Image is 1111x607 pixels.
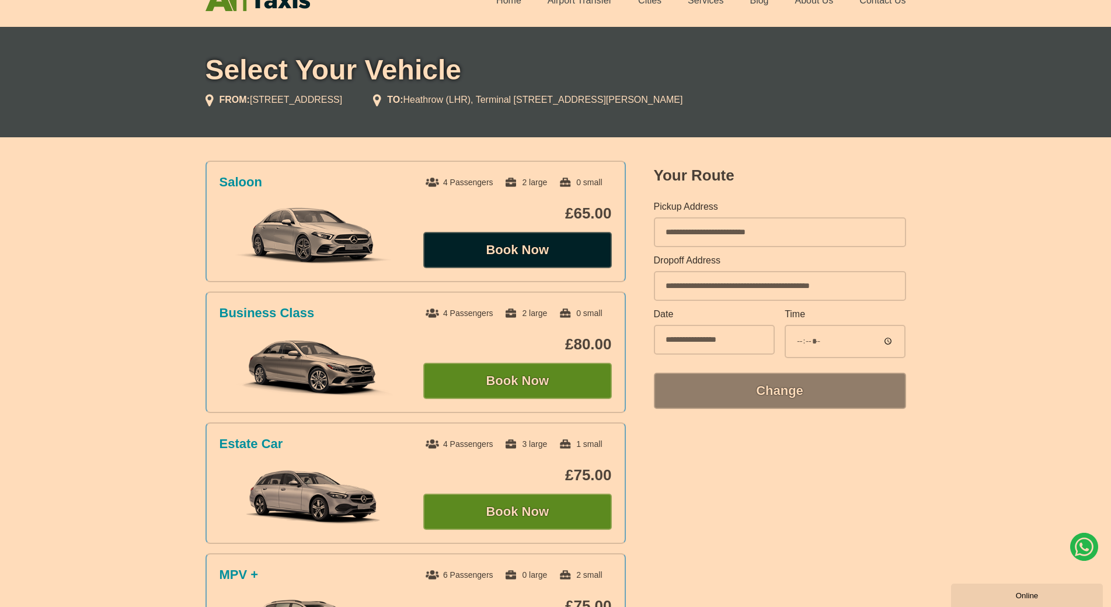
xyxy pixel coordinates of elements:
span: 0 large [504,570,547,580]
button: Book Now [423,494,612,530]
strong: FROM: [220,95,250,105]
h2: Your Route [654,167,906,185]
span: 2 small [559,570,602,580]
h1: Select Your Vehicle [206,56,906,84]
button: Book Now [423,232,612,268]
span: 0 small [559,308,602,318]
p: £65.00 [423,204,612,223]
img: Saloon [225,206,401,265]
p: £80.00 [423,335,612,353]
span: 2 large [504,308,547,318]
button: Change [654,373,906,409]
h3: Saloon [220,175,262,190]
span: 6 Passengers [426,570,493,580]
span: 3 large [504,439,547,449]
span: 4 Passengers [426,308,493,318]
label: Pickup Address [654,202,906,211]
h3: Business Class [220,306,315,321]
li: [STREET_ADDRESS] [206,93,343,107]
iframe: chat widget [951,581,1105,607]
label: Time [785,310,905,319]
h3: Estate Car [220,436,283,452]
label: Date [654,310,775,319]
span: 4 Passengers [426,439,493,449]
span: 0 small [559,178,602,187]
strong: TO: [387,95,403,105]
span: 2 large [504,178,547,187]
p: £75.00 [423,466,612,484]
li: Heathrow (LHR), Terminal [STREET_ADDRESS][PERSON_NAME] [373,93,682,107]
img: Business Class [225,337,401,396]
label: Dropoff Address [654,256,906,265]
span: 4 Passengers [426,178,493,187]
img: Estate Car [225,468,401,526]
span: 1 small [559,439,602,449]
button: Book Now [423,363,612,399]
h3: MPV + [220,567,259,582]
